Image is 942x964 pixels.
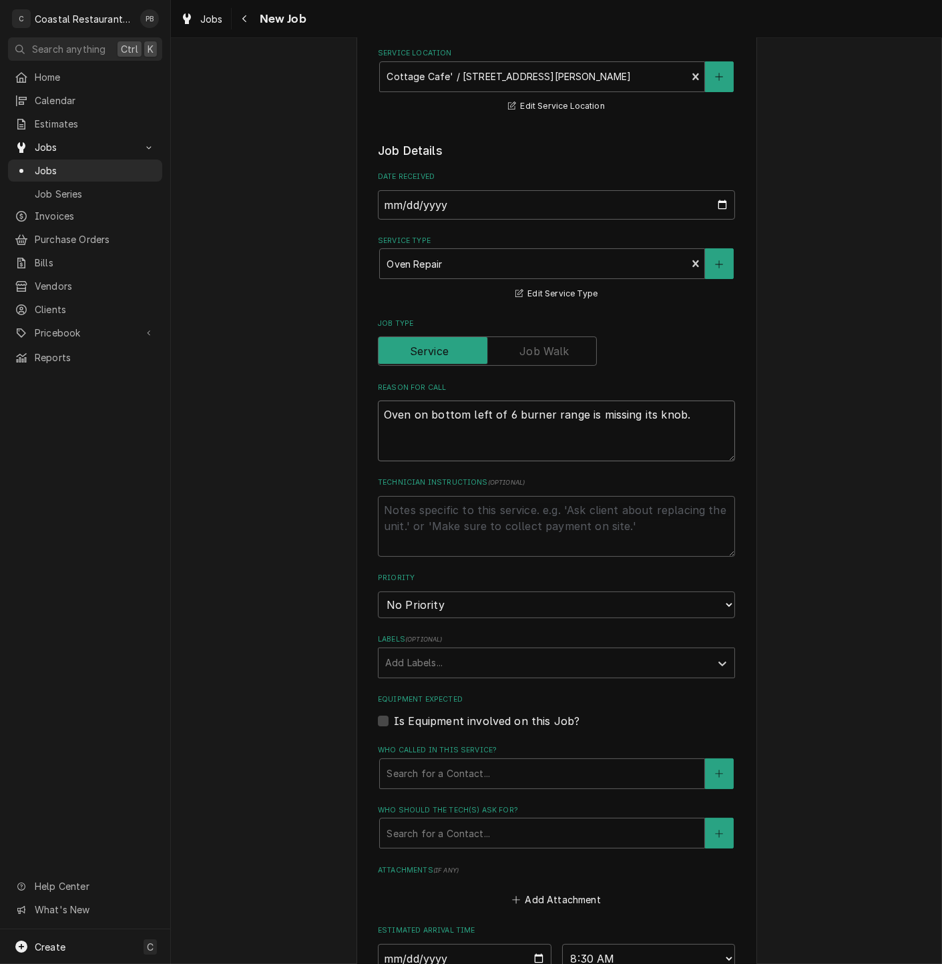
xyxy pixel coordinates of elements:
span: ( optional ) [405,636,443,643]
svg: Create New Contact [715,829,723,838]
span: Create [35,941,65,953]
span: Jobs [200,12,223,26]
span: ( if any ) [433,867,459,874]
label: Equipment Expected [378,694,735,705]
label: Date Received [378,172,735,182]
button: Add Attachment [510,891,604,909]
div: Labels [378,634,735,678]
span: Help Center [35,879,154,893]
div: Who called in this service? [378,745,735,788]
div: Phill Blush's Avatar [140,9,159,28]
a: Go to Pricebook [8,322,162,344]
a: Invoices [8,205,162,227]
label: Service Type [378,236,735,246]
a: Vendors [8,275,162,297]
div: Attachments [378,865,735,909]
span: Purchase Orders [35,232,156,246]
span: C [147,940,154,954]
label: Service Location [378,48,735,59]
a: Purchase Orders [8,228,162,250]
div: Priority [378,573,735,618]
span: Ctrl [121,42,138,56]
span: Vendors [35,279,156,293]
a: Go to Jobs [8,136,162,158]
span: What's New [35,903,154,917]
div: PB [140,9,159,28]
a: Go to Help Center [8,875,162,897]
div: Technician Instructions [378,477,735,556]
div: Service Type [378,236,735,302]
textarea: Oven on bottom left of 6 burner range is missing its knob. [378,401,735,461]
div: Job Type [378,318,735,366]
div: Equipment Expected [378,694,735,728]
a: Jobs [8,160,162,182]
label: Technician Instructions [378,477,735,488]
label: Priority [378,573,735,583]
button: Navigate back [234,8,256,29]
a: Bills [8,252,162,274]
svg: Create New Contact [715,769,723,778]
span: Pricebook [35,326,136,340]
a: Clients [8,298,162,320]
span: Clients [35,302,156,316]
a: Reports [8,346,162,369]
button: Create New Contact [705,818,733,849]
span: Search anything [32,42,105,56]
label: Job Type [378,318,735,329]
div: Date Received [378,172,735,219]
a: Jobs [175,8,228,30]
a: Calendar [8,89,162,111]
span: Jobs [35,140,136,154]
input: yyyy-mm-dd [378,190,735,220]
span: Calendar [35,93,156,107]
label: Who called in this service? [378,745,735,756]
span: Job Series [35,187,156,201]
button: Create New Location [705,61,733,92]
label: Is Equipment involved on this Job? [394,713,579,729]
span: K [148,42,154,56]
button: Edit Service Type [513,286,600,302]
div: Who should the tech(s) ask for? [378,805,735,849]
span: Jobs [35,164,156,178]
label: Labels [378,634,735,645]
legend: Job Details [378,142,735,160]
label: Attachments [378,865,735,876]
span: Estimates [35,117,156,131]
span: New Job [256,10,306,28]
span: ( optional ) [488,479,525,486]
button: Edit Service Location [506,98,607,115]
button: Create New Service [705,248,733,279]
svg: Create New Service [715,260,723,269]
div: C [12,9,31,28]
span: Home [35,70,156,84]
button: Create New Contact [705,758,733,789]
span: Reports [35,350,156,365]
button: Search anythingCtrlK [8,37,162,61]
span: Invoices [35,209,156,223]
a: Job Series [8,183,162,205]
label: Who should the tech(s) ask for? [378,805,735,816]
a: Estimates [8,113,162,135]
div: Reason For Call [378,383,735,461]
svg: Create New Location [715,72,723,81]
a: Home [8,66,162,88]
label: Estimated Arrival Time [378,925,735,936]
div: Service Location [378,48,735,114]
label: Reason For Call [378,383,735,393]
a: Go to What's New [8,899,162,921]
span: Bills [35,256,156,270]
div: Coastal Restaurant Repair [35,12,133,26]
